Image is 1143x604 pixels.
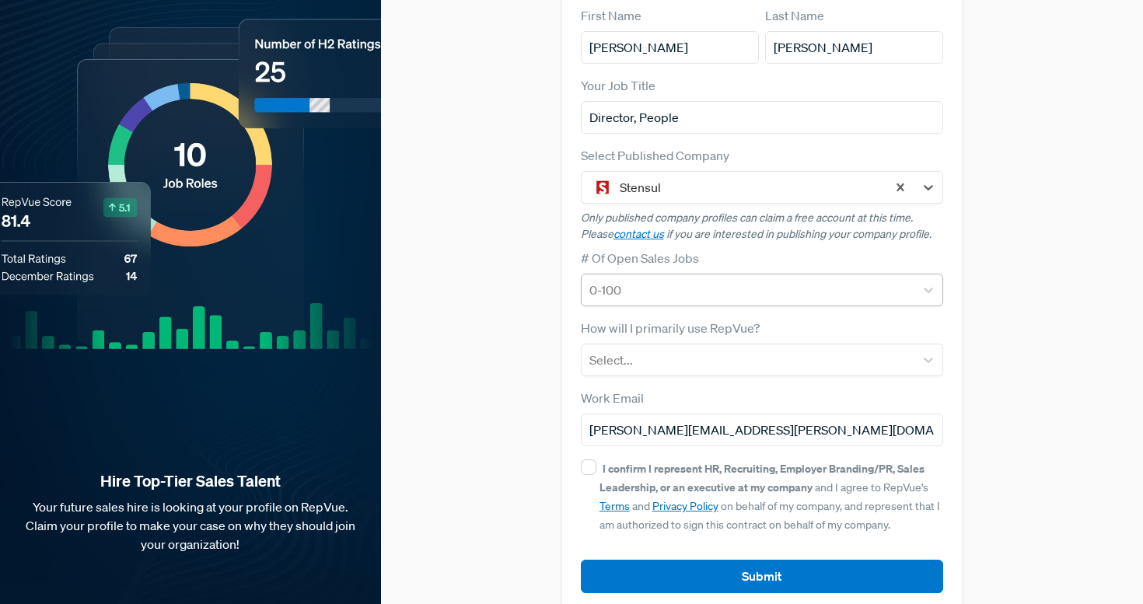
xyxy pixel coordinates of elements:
[581,101,944,134] input: Title
[581,319,760,337] label: How will I primarily use RepVue?
[765,31,943,64] input: Last Name
[25,498,356,553] p: Your future sales hire is looking at your profile on RepVue. Claim your profile to make your case...
[581,6,641,25] label: First Name
[581,76,655,95] label: Your Job Title
[652,499,718,513] a: Privacy Policy
[593,178,612,197] img: Stensul
[613,227,664,241] a: contact us
[581,210,944,243] p: Only published company profiles can claim a free account at this time. Please if you are interest...
[599,461,925,494] strong: I confirm I represent HR, Recruiting, Employer Branding/PR, Sales Leadership, or an executive at ...
[581,146,729,165] label: Select Published Company
[25,471,356,491] strong: Hire Top-Tier Sales Talent
[581,31,759,64] input: First Name
[765,6,824,25] label: Last Name
[599,499,630,513] a: Terms
[581,560,944,593] button: Submit
[581,389,644,407] label: Work Email
[581,414,944,446] input: Email
[581,249,699,267] label: # Of Open Sales Jobs
[599,462,940,532] span: and I agree to RepVue’s and on behalf of my company, and represent that I am authorized to sign t...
